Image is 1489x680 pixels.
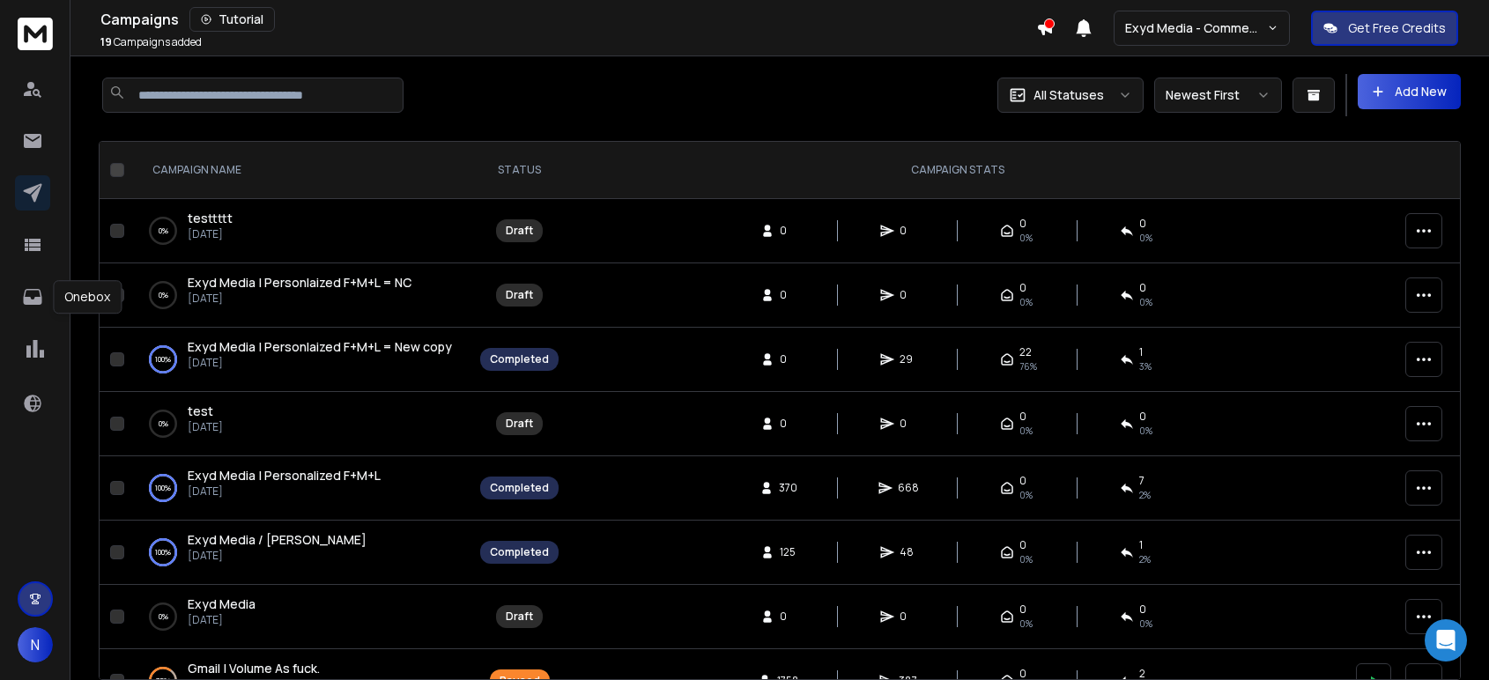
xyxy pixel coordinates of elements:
span: 1 [1139,538,1143,552]
p: Get Free Credits [1348,19,1446,37]
p: [DATE] [188,292,411,306]
span: 0 [780,352,797,366]
div: Draft [506,288,533,302]
a: Gmail | Volume As fuck. [188,660,320,677]
a: testtttt [188,210,233,227]
p: 0 % [159,286,168,304]
span: 0% [1139,295,1152,309]
span: 0 [1019,538,1026,552]
p: [DATE] [188,227,233,241]
td: 0%testtttt[DATE] [131,199,470,263]
span: Exyd Media / [PERSON_NAME] [188,531,367,548]
span: 0 [900,288,917,302]
span: 0 [1019,281,1026,295]
span: 0 [900,224,917,238]
a: Exyd Media | Personlaized F+M+L = New copy [188,338,452,356]
span: testtttt [188,210,233,226]
span: 0 [900,610,917,624]
span: 0 [1019,602,1026,617]
td: 0%test[DATE] [131,392,470,456]
p: 100 % [155,543,171,561]
th: CAMPAIGN NAME [131,142,470,199]
span: 2 % [1139,488,1151,502]
span: Exyd Media | Personlaized F+M+L = New copy [188,338,452,355]
span: 0 [900,417,917,431]
td: 0%Exyd Media | Personlaized F+M+L = NC[DATE] [131,263,470,328]
p: 100 % [155,351,171,368]
p: 0 % [159,608,168,625]
span: Gmail | Volume As fuck. [188,660,320,676]
span: 0 [780,288,797,302]
span: 0 [1019,410,1026,424]
div: Completed [490,481,549,495]
p: Exyd Media - Commercial Cleaning [1125,19,1267,37]
span: 7 [1139,474,1145,488]
button: Get Free Credits [1311,11,1458,46]
p: All Statuses [1033,86,1104,104]
p: Campaigns added [100,35,202,49]
td: 100%Exyd Media | Personlaized F+M+L = New copy[DATE] [131,328,470,392]
a: Exyd Media | Personlaized F+M+L = NC [188,274,411,292]
span: 0% [1139,231,1152,245]
p: [DATE] [188,420,223,434]
a: Exyd Media [188,595,256,613]
span: 48 [900,545,917,559]
span: test [188,403,213,419]
span: 668 [898,481,919,495]
span: 0 [1139,410,1146,424]
p: [DATE] [188,356,452,370]
td: 100%Exyd Media | Personalized F+M+L[DATE] [131,456,470,521]
span: Exyd Media | Personlaized F+M+L = NC [188,274,411,291]
span: 76 % [1019,359,1037,373]
span: 19 [100,34,112,49]
p: 0 % [159,415,168,432]
div: Completed [490,352,549,366]
span: 370 [779,481,797,495]
span: 125 [780,545,797,559]
div: Draft [506,417,533,431]
p: [DATE] [188,613,256,627]
div: Onebox [53,280,122,314]
span: 0% [1139,424,1152,438]
span: 0 [1139,281,1146,295]
span: Exyd Media [188,595,256,612]
span: 0% [1019,488,1033,502]
span: 0% [1019,231,1033,245]
td: 100%Exyd Media / [PERSON_NAME][DATE] [131,521,470,585]
span: 0 [1139,602,1146,617]
th: STATUS [470,142,569,199]
p: 100 % [155,479,171,497]
a: test [188,403,213,420]
span: 0 [780,224,797,238]
button: Newest First [1154,78,1282,113]
a: Exyd Media / [PERSON_NAME] [188,531,367,549]
div: Campaigns [100,7,1036,32]
div: Draft [506,224,533,238]
span: 3 % [1139,359,1152,373]
div: Open Intercom Messenger [1425,619,1467,662]
span: Exyd Media | Personalized F+M+L [188,467,381,484]
p: 0 % [159,222,168,240]
span: 1 [1139,345,1143,359]
span: 0 [1019,474,1026,488]
span: 0% [1019,424,1033,438]
button: N [18,627,53,662]
span: 0 [780,610,797,624]
th: CAMPAIGN STATS [569,142,1345,199]
a: Exyd Media | Personalized F+M+L [188,467,381,484]
td: 0%Exyd Media[DATE] [131,585,470,649]
button: Add New [1358,74,1461,109]
p: [DATE] [188,549,367,563]
span: 22 [1019,345,1032,359]
span: 0% [1139,617,1152,631]
span: 0% [1019,295,1033,309]
span: 2 % [1139,552,1151,566]
p: [DATE] [188,484,381,499]
span: 0% [1019,617,1033,631]
span: 0% [1019,552,1033,566]
div: Completed [490,545,549,559]
span: 0 [780,417,797,431]
span: 29 [900,352,917,366]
